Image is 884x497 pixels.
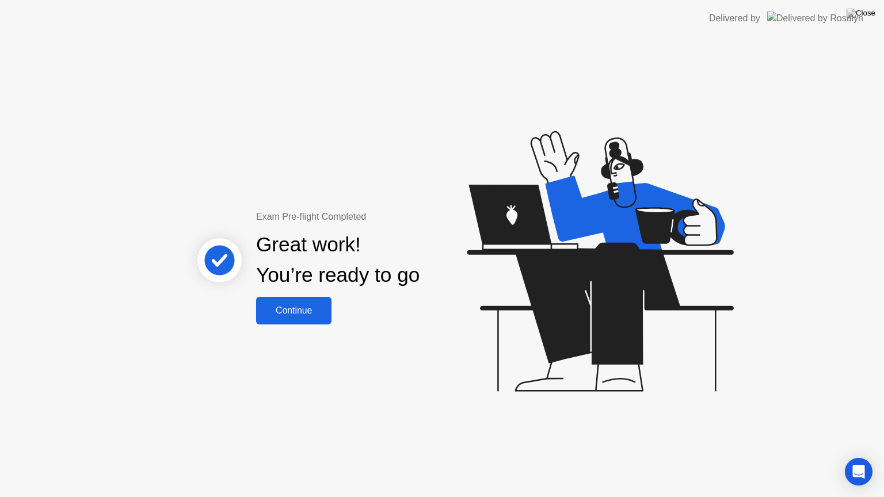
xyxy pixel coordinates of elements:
[256,210,494,224] div: Exam Pre-flight Completed
[260,305,328,316] div: Continue
[845,458,872,485] div: Open Intercom Messenger
[847,9,875,18] img: Close
[256,297,331,324] button: Continue
[256,230,420,290] div: Great work! You’re ready to go
[709,12,760,25] div: Delivered by
[767,12,863,25] img: Delivered by Rosalyn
